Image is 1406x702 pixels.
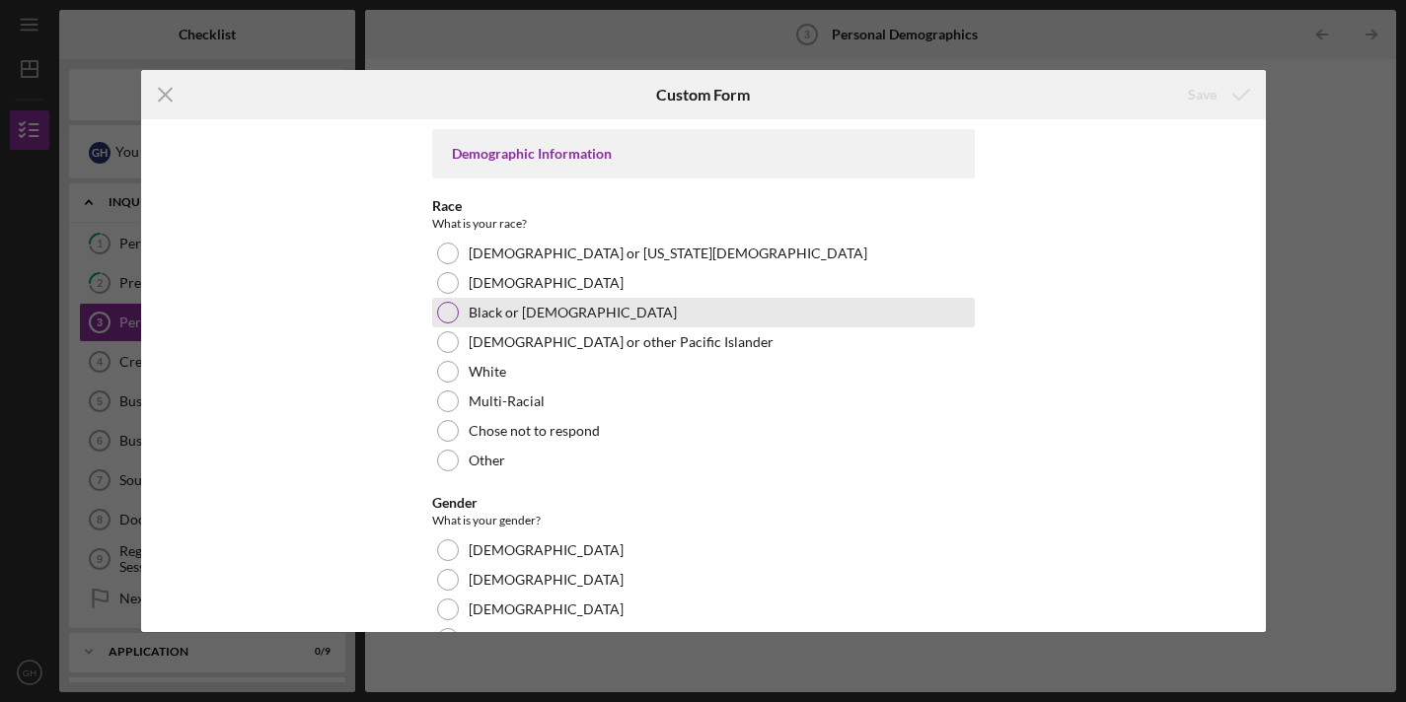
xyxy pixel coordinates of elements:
label: [DEMOGRAPHIC_DATA] [469,631,624,647]
div: Gender [432,495,975,511]
label: Black or [DEMOGRAPHIC_DATA] [469,305,677,320]
label: [DEMOGRAPHIC_DATA] [469,601,624,617]
div: What is your race? [432,214,975,234]
label: [DEMOGRAPHIC_DATA] [469,572,624,588]
label: [DEMOGRAPHIC_DATA] or [US_STATE][DEMOGRAPHIC_DATA] [469,246,867,261]
label: [DEMOGRAPHIC_DATA] or other Pacific Islander [469,334,774,350]
div: Demographic Information [452,146,955,162]
div: What is your gender? [432,511,975,530]
label: [DEMOGRAPHIC_DATA] [469,542,624,558]
div: Race [432,198,975,214]
label: White [469,364,506,380]
label: [DEMOGRAPHIC_DATA] [469,275,624,291]
label: Chose not to respond [469,423,600,439]
button: Save [1168,75,1266,114]
div: Save [1188,75,1217,114]
label: Other [469,453,505,468]
label: Multi-Racial [469,393,545,409]
h6: Custom Form [656,86,750,104]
